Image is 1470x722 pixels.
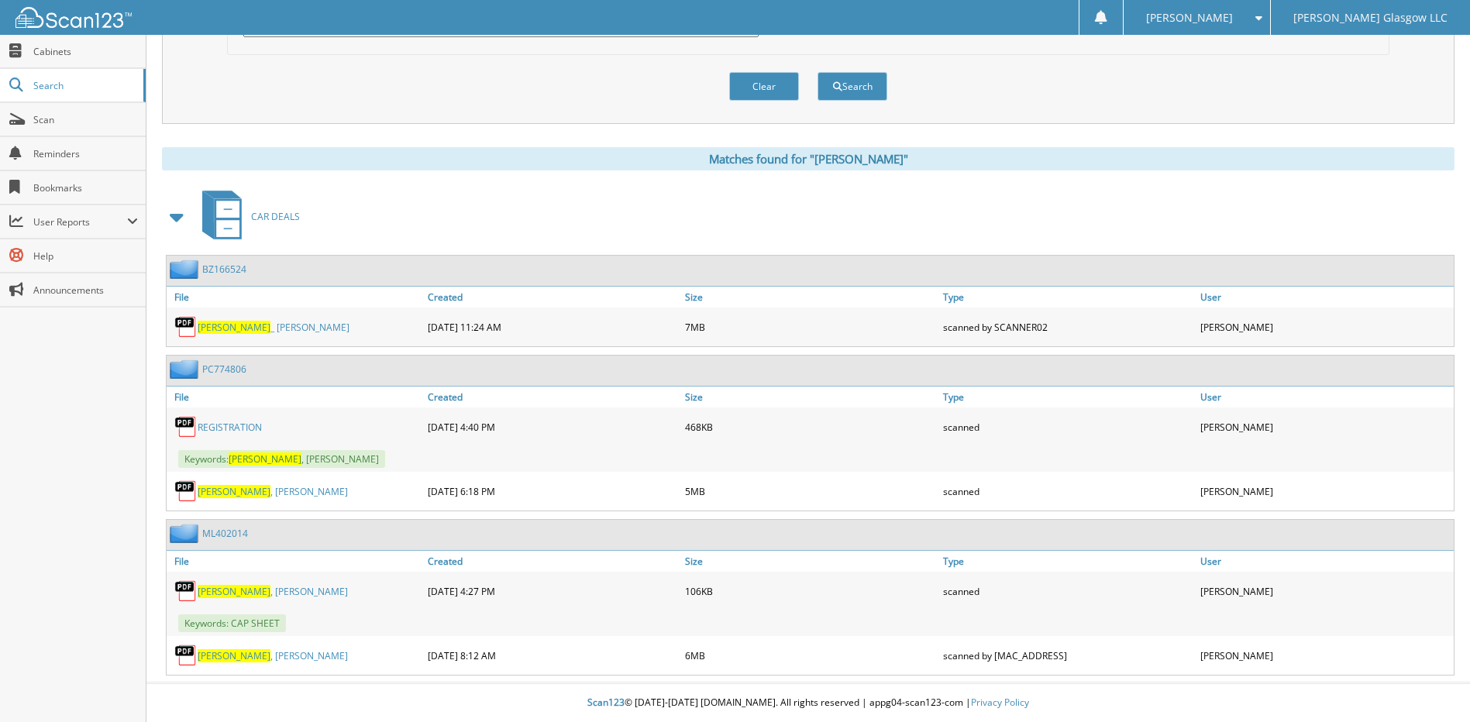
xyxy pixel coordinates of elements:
[939,576,1196,607] div: scanned
[198,585,270,598] span: [PERSON_NAME]
[729,72,799,101] button: Clear
[162,147,1455,170] div: Matches found for "[PERSON_NAME]"
[202,263,246,276] a: BZ166524
[198,421,262,434] a: REGISTRATION
[1196,411,1454,442] div: [PERSON_NAME]
[174,644,198,667] img: PDF.png
[681,287,938,308] a: Size
[33,181,138,194] span: Bookmarks
[174,315,198,339] img: PDF.png
[939,551,1196,572] a: Type
[681,387,938,407] a: Size
[1196,387,1454,407] a: User
[424,576,681,607] div: [DATE] 4:27 PM
[193,186,300,247] a: CAR DEALS
[939,387,1196,407] a: Type
[198,585,348,598] a: [PERSON_NAME], [PERSON_NAME]
[939,640,1196,671] div: scanned by [MAC_ADDRESS]
[587,696,625,709] span: Scan123
[178,450,385,468] span: Keywords: , [PERSON_NAME]
[939,476,1196,507] div: scanned
[1293,13,1448,22] span: [PERSON_NAME] Glasgow LLC
[681,311,938,342] div: 7MB
[198,649,348,662] a: [PERSON_NAME], [PERSON_NAME]
[198,649,270,662] span: [PERSON_NAME]
[971,696,1029,709] a: Privacy Policy
[202,363,246,376] a: PC774806
[174,415,198,438] img: PDF.png
[15,7,132,28] img: scan123-logo-white.svg
[1196,640,1454,671] div: [PERSON_NAME]
[229,452,301,466] span: [PERSON_NAME]
[1196,287,1454,308] a: User
[167,287,424,308] a: File
[167,551,424,572] a: File
[424,476,681,507] div: [DATE] 6:18 PM
[424,387,681,407] a: Created
[1196,576,1454,607] div: [PERSON_NAME]
[1196,476,1454,507] div: [PERSON_NAME]
[424,311,681,342] div: [DATE] 11:24 AM
[33,45,138,58] span: Cabinets
[251,210,300,223] span: CAR DEALS
[1196,311,1454,342] div: [PERSON_NAME]
[170,260,202,279] img: folder2.png
[424,551,681,572] a: Created
[198,485,270,498] span: [PERSON_NAME]
[198,321,270,334] span: [PERSON_NAME]
[198,485,348,498] a: [PERSON_NAME], [PERSON_NAME]
[33,113,138,126] span: Scan
[146,684,1470,722] div: © [DATE]-[DATE] [DOMAIN_NAME]. All rights reserved | appg04-scan123-com |
[681,476,938,507] div: 5MB
[939,287,1196,308] a: Type
[174,480,198,503] img: PDF.png
[939,411,1196,442] div: scanned
[33,249,138,263] span: Help
[33,147,138,160] span: Reminders
[33,215,127,229] span: User Reports
[202,527,248,540] a: ML402014
[681,551,938,572] a: Size
[167,387,424,407] a: File
[170,524,202,543] img: folder2.png
[818,72,887,101] button: Search
[424,411,681,442] div: [DATE] 4:40 PM
[198,321,349,334] a: [PERSON_NAME]_ [PERSON_NAME]
[939,311,1196,342] div: scanned by SCANNER02
[33,79,136,92] span: Search
[1393,648,1470,722] iframe: Chat Widget
[1146,13,1233,22] span: [PERSON_NAME]
[681,640,938,671] div: 6MB
[178,614,286,632] span: Keywords: CAP SHEET
[170,359,202,379] img: folder2.png
[174,579,198,603] img: PDF.png
[681,576,938,607] div: 106KB
[33,284,138,297] span: Announcements
[1196,551,1454,572] a: User
[424,640,681,671] div: [DATE] 8:12 AM
[681,411,938,442] div: 468KB
[424,287,681,308] a: Created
